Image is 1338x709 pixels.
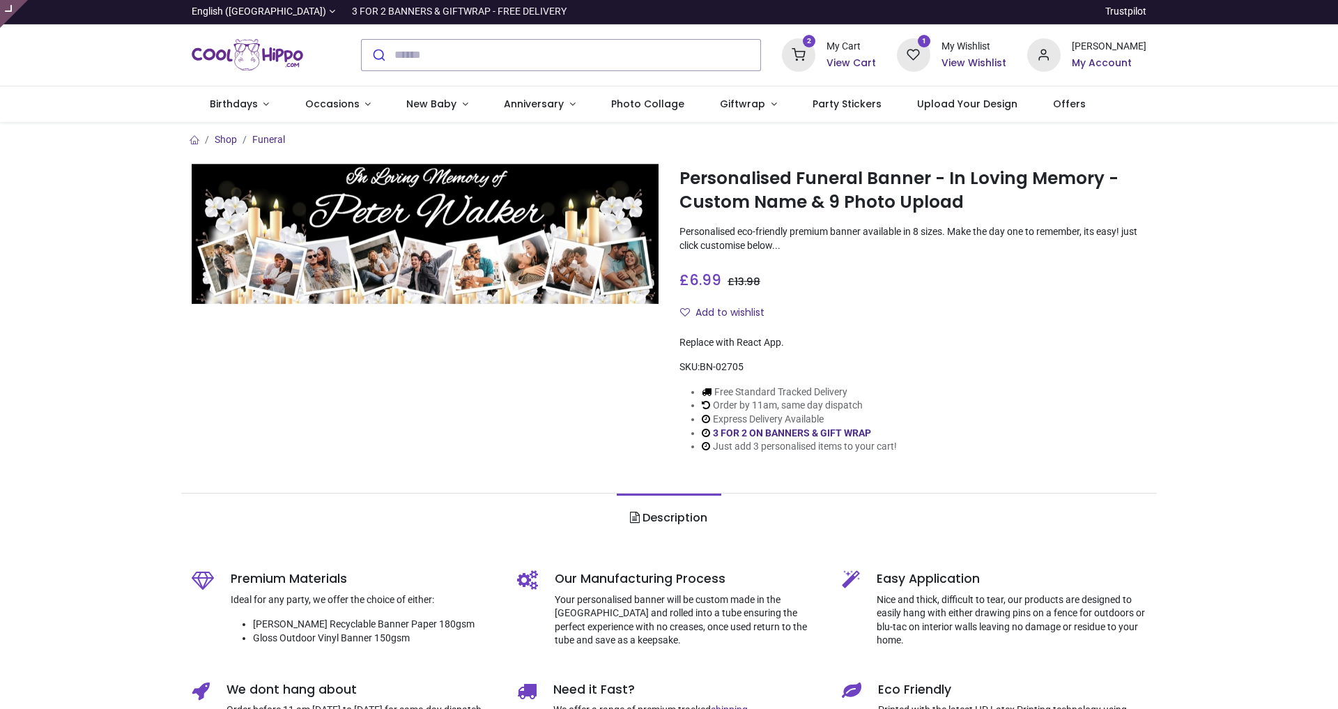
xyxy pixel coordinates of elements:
span: Anniversary [504,97,564,111]
span: Giftwrap [720,97,765,111]
p: Nice and thick, difficult to tear, our products are designed to easily hang with either drawing p... [877,593,1146,648]
a: Description [617,494,721,542]
a: New Baby [389,86,486,123]
h5: Our Manufacturing Process [555,570,822,588]
a: English ([GEOGRAPHIC_DATA]) [192,5,335,19]
sup: 1 [918,35,931,48]
p: Personalised eco-friendly premium banner available in 8 sizes. Make the day one to remember, its ... [679,225,1146,252]
a: 1 [897,48,930,59]
i: Add to wishlist [680,307,690,317]
div: 3 FOR 2 BANNERS & GIFTWRAP - FREE DELIVERY [352,5,567,19]
a: Occasions [287,86,389,123]
sup: 2 [803,35,816,48]
span: Party Stickers [813,97,882,111]
span: Photo Collage [611,97,684,111]
h5: We dont hang about [226,681,496,699]
span: 6.99 [689,270,721,290]
p: Your personalised banner will be custom made in the [GEOGRAPHIC_DATA] and rolled into a tube ensu... [555,593,822,648]
h5: Need it Fast? [553,681,822,699]
a: View Wishlist [941,56,1006,70]
span: £ [679,270,721,290]
h5: Premium Materials [231,570,496,588]
p: Ideal for any party, we offer the choice of either: [231,593,496,607]
li: Gloss Outdoor Vinyl Banner 150gsm [253,632,496,646]
div: My Wishlist [941,40,1006,54]
a: 3 FOR 2 ON BANNERS & GIFT WRAP [713,427,871,439]
a: View Cart [826,56,876,70]
span: 13.98 [735,275,760,289]
span: Occasions [305,97,360,111]
h5: Easy Application [877,570,1146,588]
span: Upload Your Design [917,97,1017,111]
a: Giftwrap [702,86,794,123]
li: Free Standard Tracked Delivery [702,386,897,399]
h1: Personalised Funeral Banner - In Loving Memory - Custom Name & 9 Photo Upload [679,167,1146,215]
h5: Eco Friendly [878,681,1146,699]
a: Logo of Cool Hippo [192,36,303,75]
span: New Baby [406,97,456,111]
li: Express Delivery Available [702,413,897,427]
li: Order by 11am, same day dispatch [702,399,897,413]
a: Birthdays [192,86,287,123]
li: Just add 3 personalised items to your cart! [702,440,897,454]
li: [PERSON_NAME] Recyclable Banner Paper 180gsm [253,618,496,632]
a: Trustpilot [1105,5,1146,19]
div: Replace with React App. [679,336,1146,350]
div: SKU: [679,360,1146,374]
a: Anniversary [486,86,593,123]
a: My Account [1072,56,1146,70]
a: Shop [215,134,237,145]
div: [PERSON_NAME] [1072,40,1146,54]
a: Funeral [252,134,285,145]
span: Offers [1053,97,1086,111]
span: Birthdays [210,97,258,111]
img: Cool Hippo [192,36,303,75]
button: Add to wishlistAdd to wishlist [679,301,776,325]
img: Personalised Funeral Banner - In Loving Memory - Custom Name & 9 Photo Upload [192,164,659,304]
a: 2 [782,48,815,59]
span: BN-02705 [700,361,744,372]
div: My Cart [826,40,876,54]
button: Submit [362,40,394,70]
span: £ [728,275,760,289]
